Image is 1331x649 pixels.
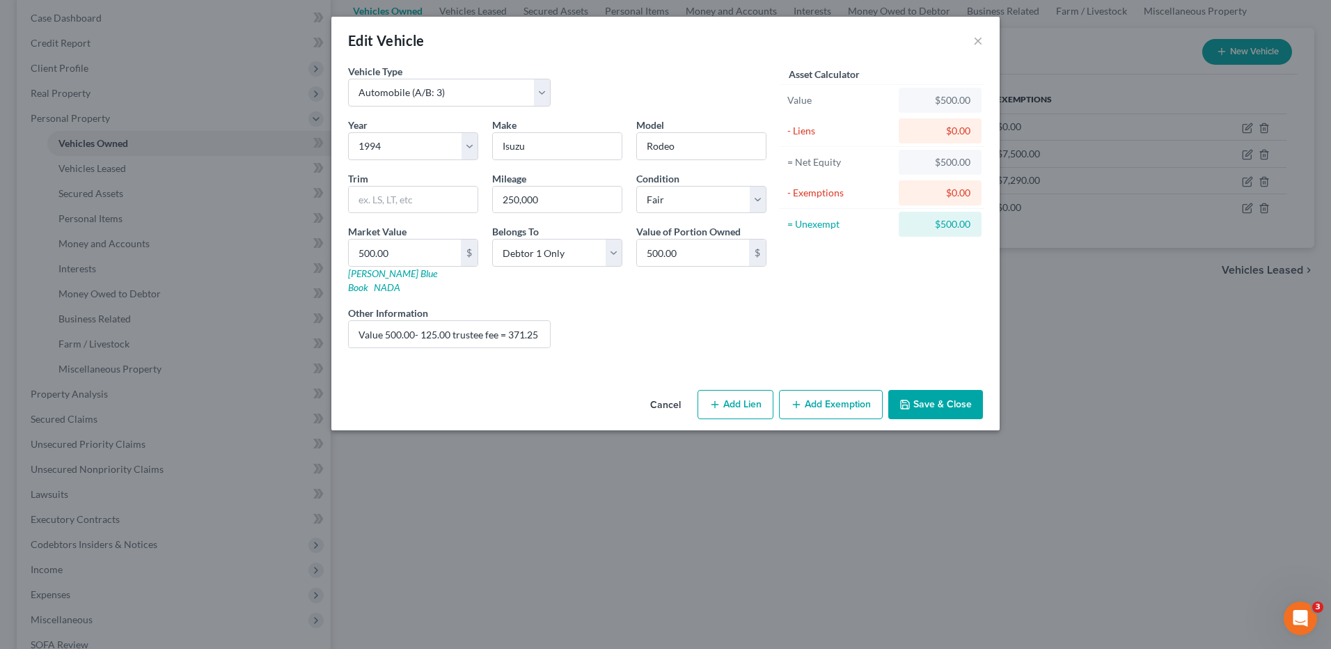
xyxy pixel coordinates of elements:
[492,171,526,186] label: Mileage
[636,118,664,132] label: Model
[348,267,437,293] a: [PERSON_NAME] Blue Book
[636,171,679,186] label: Condition
[787,186,892,200] div: - Exemptions
[349,187,478,213] input: ex. LS, LT, etc
[639,391,692,419] button: Cancel
[348,171,368,186] label: Trim
[910,155,970,169] div: $500.00
[492,226,539,237] span: Belongs To
[348,118,368,132] label: Year
[461,240,478,266] div: $
[1284,602,1317,635] iframe: Intercom live chat
[789,67,860,81] label: Asset Calculator
[749,240,766,266] div: $
[698,390,773,419] button: Add Lien
[493,133,622,159] input: ex. Nissan
[636,224,741,239] label: Value of Portion Owned
[787,93,892,107] div: Value
[1312,602,1323,613] span: 3
[637,240,749,266] input: 0.00
[787,124,892,138] div: - Liens
[910,217,970,231] div: $500.00
[910,124,970,138] div: $0.00
[374,281,400,293] a: NADA
[787,155,892,169] div: = Net Equity
[349,321,550,347] input: (optional)
[348,224,407,239] label: Market Value
[779,390,883,419] button: Add Exemption
[910,186,970,200] div: $0.00
[493,187,622,213] input: --
[787,217,892,231] div: = Unexempt
[349,240,461,266] input: 0.00
[973,32,983,49] button: ×
[888,390,983,419] button: Save & Close
[348,306,428,320] label: Other Information
[348,31,425,50] div: Edit Vehicle
[492,119,517,131] span: Make
[348,64,402,79] label: Vehicle Type
[637,133,766,159] input: ex. Altima
[910,93,970,107] div: $500.00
